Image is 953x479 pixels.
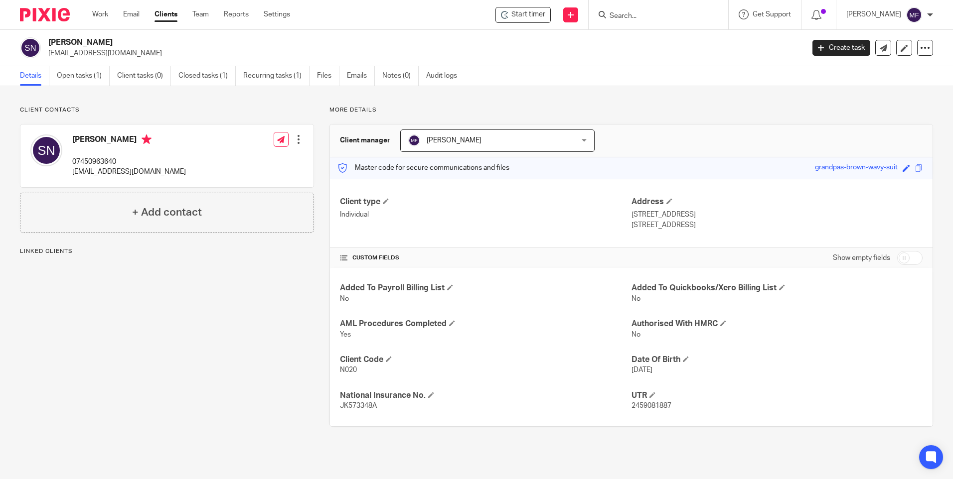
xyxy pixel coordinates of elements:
[264,9,290,19] a: Settings
[72,134,186,147] h4: [PERSON_NAME]
[20,106,314,114] p: Client contacts
[92,9,108,19] a: Work
[20,66,49,86] a: Details
[30,134,62,166] img: svg%3E
[340,366,357,373] span: N020
[178,66,236,86] a: Closed tasks (1)
[48,48,797,58] p: [EMAIL_ADDRESS][DOMAIN_NAME]
[632,331,640,338] span: No
[632,355,923,365] h4: Date Of Birth
[632,283,923,293] h4: Added To Quickbooks/Xero Billing List
[48,37,647,48] h2: [PERSON_NAME]
[632,319,923,329] h4: Authorised With HMRC
[609,12,698,21] input: Search
[906,7,922,23] img: svg%3E
[846,9,901,19] p: [PERSON_NAME]
[337,163,509,173] p: Master code for secure communications and files
[340,390,631,401] h4: National Insurance No.
[632,402,671,409] span: 2459081887
[632,295,640,302] span: No
[224,9,249,19] a: Reports
[632,197,923,207] h4: Address
[192,9,209,19] a: Team
[632,210,923,220] p: [STREET_ADDRESS]
[123,9,140,19] a: Email
[426,66,465,86] a: Audit logs
[382,66,419,86] a: Notes (0)
[753,11,791,18] span: Get Support
[20,37,41,58] img: svg%3E
[243,66,310,86] a: Recurring tasks (1)
[317,66,339,86] a: Files
[340,331,351,338] span: Yes
[340,283,631,293] h4: Added To Payroll Billing List
[340,319,631,329] h4: AML Procedures Completed
[329,106,933,114] p: More details
[340,402,377,409] span: JK573348A
[408,134,420,146] img: svg%3E
[340,355,631,365] h4: Client Code
[427,137,481,144] span: [PERSON_NAME]
[72,167,186,177] p: [EMAIL_ADDRESS][DOMAIN_NAME]
[72,157,186,167] p: 07450963640
[155,9,177,19] a: Clients
[815,162,898,174] div: grandpas-brown-wavy-suit
[340,254,631,262] h4: CUSTOM FIELDS
[20,8,70,21] img: Pixie
[511,9,545,20] span: Start timer
[57,66,110,86] a: Open tasks (1)
[632,390,923,401] h4: UTR
[117,66,171,86] a: Client tasks (0)
[347,66,375,86] a: Emails
[632,366,652,373] span: [DATE]
[340,197,631,207] h4: Client type
[340,295,349,302] span: No
[340,135,390,145] h3: Client manager
[132,205,202,220] h4: + Add contact
[340,210,631,220] p: Individual
[142,134,152,144] i: Primary
[833,253,890,263] label: Show empty fields
[812,40,870,56] a: Create task
[20,247,314,255] p: Linked clients
[495,7,551,23] div: Steven Nurse
[632,220,923,230] p: [STREET_ADDRESS]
